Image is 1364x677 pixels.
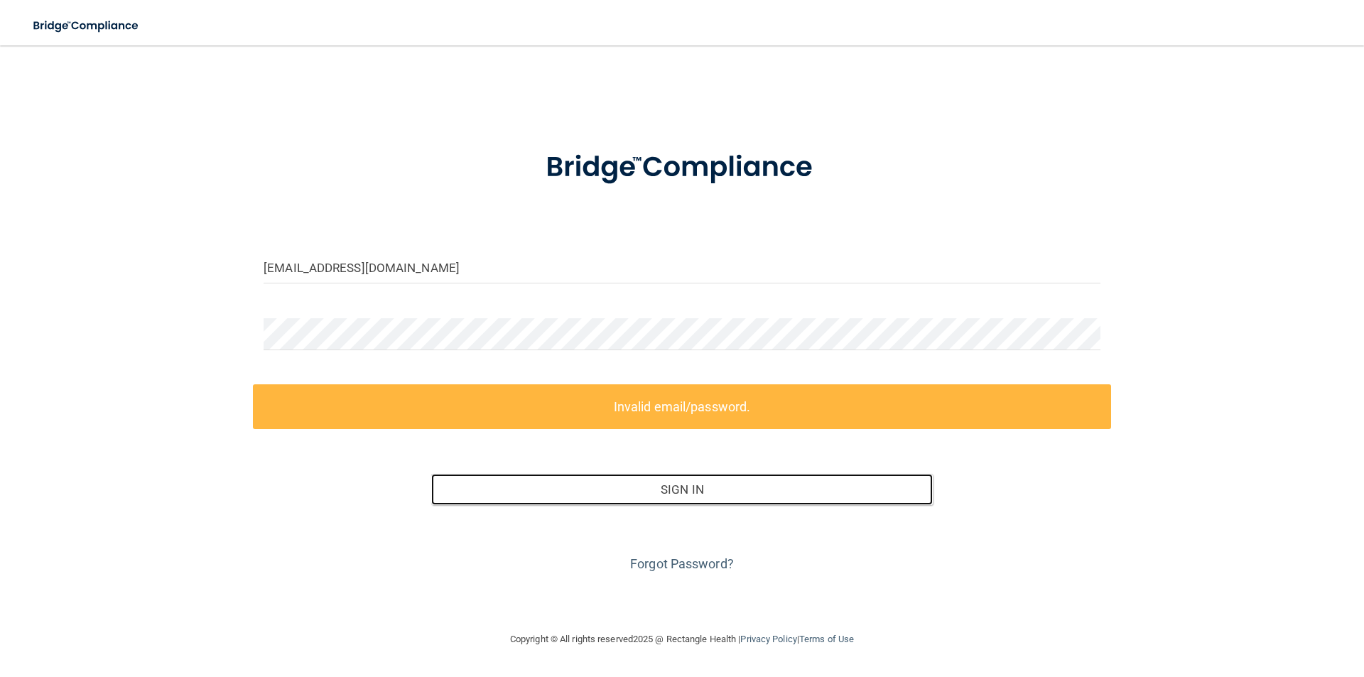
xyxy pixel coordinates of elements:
[253,384,1111,429] label: Invalid email/password.
[516,131,848,205] img: bridge_compliance_login_screen.278c3ca4.svg
[799,634,854,644] a: Terms of Use
[431,474,933,505] button: Sign In
[423,617,941,662] div: Copyright © All rights reserved 2025 @ Rectangle Health | |
[264,251,1100,283] input: Email
[630,556,734,571] a: Forgot Password?
[21,11,152,40] img: bridge_compliance_login_screen.278c3ca4.svg
[740,634,796,644] a: Privacy Policy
